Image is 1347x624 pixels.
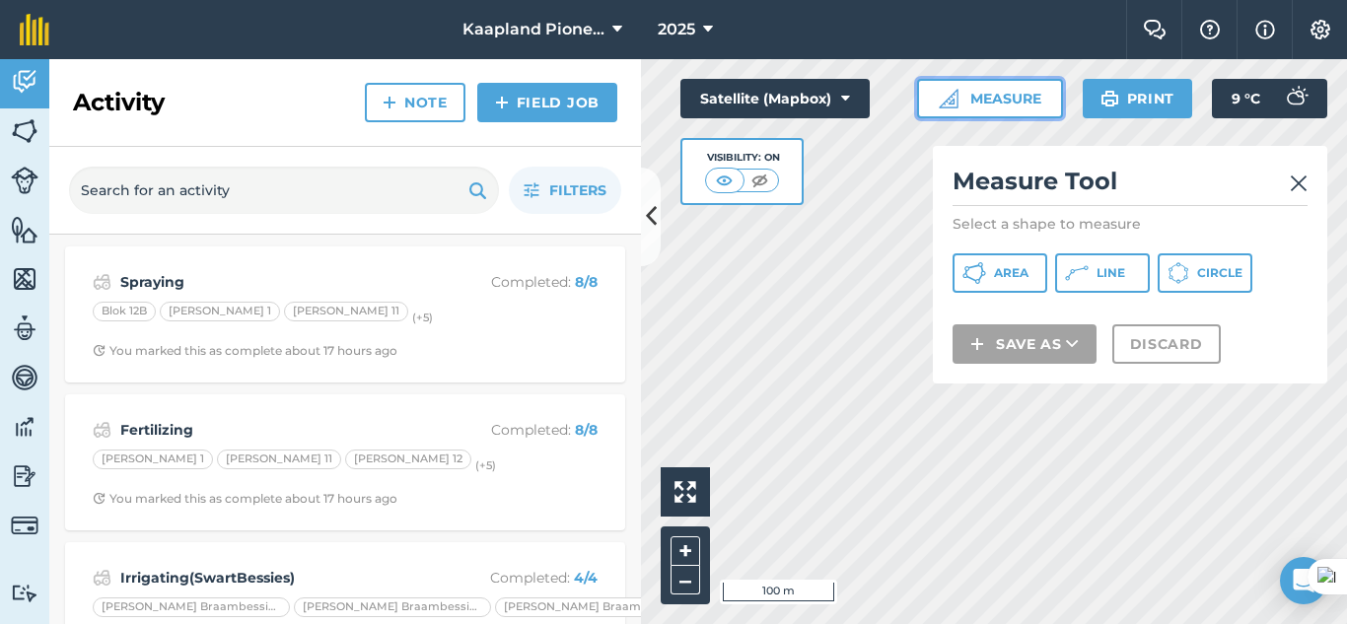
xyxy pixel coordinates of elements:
div: [PERSON_NAME] Braambessies - Blok 8B [495,597,692,617]
div: [PERSON_NAME] Braambessies - Blok 8A [294,597,491,617]
img: svg+xml;base64,PHN2ZyB4bWxucz0iaHR0cDovL3d3dy53My5vcmcvMjAwMC9zdmciIHdpZHRoPSIyMiIgaGVpZ2h0PSIzMC... [1290,172,1308,195]
img: svg+xml;base64,PD94bWwgdmVyc2lvbj0iMS4wIiBlbmNvZGluZz0idXRmLTgiPz4KPCEtLSBHZW5lcmF0b3I6IEFkb2JlIE... [11,584,38,602]
img: A question mark icon [1198,20,1222,39]
button: Satellite (Mapbox) [680,79,870,118]
div: [PERSON_NAME] 11 [217,450,341,469]
img: svg+xml;base64,PHN2ZyB4bWxucz0iaHR0cDovL3d3dy53My5vcmcvMjAwMC9zdmciIHdpZHRoPSI1MCIgaGVpZ2h0PSI0MC... [747,171,772,190]
strong: Fertilizing [120,419,433,441]
img: svg+xml;base64,PD94bWwgdmVyc2lvbj0iMS4wIiBlbmNvZGluZz0idXRmLTgiPz4KPCEtLSBHZW5lcmF0b3I6IEFkb2JlIE... [11,461,38,491]
img: svg+xml;base64,PD94bWwgdmVyc2lvbj0iMS4wIiBlbmNvZGluZz0idXRmLTgiPz4KPCEtLSBHZW5lcmF0b3I6IEFkb2JlIE... [11,512,38,539]
img: svg+xml;base64,PHN2ZyB4bWxucz0iaHR0cDovL3d3dy53My5vcmcvMjAwMC9zdmciIHdpZHRoPSI1NiIgaGVpZ2h0PSI2MC... [11,264,38,294]
img: svg+xml;base64,PD94bWwgdmVyc2lvbj0iMS4wIiBlbmNvZGluZz0idXRmLTgiPz4KPCEtLSBHZW5lcmF0b3I6IEFkb2JlIE... [11,412,38,442]
img: svg+xml;base64,PD94bWwgdmVyc2lvbj0iMS4wIiBlbmNvZGluZz0idXRmLTgiPz4KPCEtLSBHZW5lcmF0b3I6IEFkb2JlIE... [1276,79,1315,118]
img: svg+xml;base64,PHN2ZyB4bWxucz0iaHR0cDovL3d3dy53My5vcmcvMjAwMC9zdmciIHdpZHRoPSIxNCIgaGVpZ2h0PSIyNC... [970,332,984,356]
button: Line [1055,253,1150,293]
div: [PERSON_NAME] 1 [160,302,280,321]
strong: Spraying [120,271,433,293]
div: [PERSON_NAME] 12 [345,450,471,469]
span: Circle [1197,265,1242,281]
p: Completed : [441,419,598,441]
img: svg+xml;base64,PHN2ZyB4bWxucz0iaHR0cDovL3d3dy53My5vcmcvMjAwMC9zdmciIHdpZHRoPSI1NiIgaGVpZ2h0PSI2MC... [11,215,38,244]
strong: 8 / 8 [575,421,598,439]
img: svg+xml;base64,PHN2ZyB4bWxucz0iaHR0cDovL3d3dy53My5vcmcvMjAwMC9zdmciIHdpZHRoPSIxNCIgaGVpZ2h0PSIyNC... [383,91,396,114]
button: Filters [509,167,621,214]
img: svg+xml;base64,PD94bWwgdmVyc2lvbj0iMS4wIiBlbmNvZGluZz0idXRmLTgiPz4KPCEtLSBHZW5lcmF0b3I6IEFkb2JlIE... [11,363,38,392]
small: (+ 5 ) [412,311,433,324]
input: Search for an activity [69,167,499,214]
strong: 8 / 8 [575,273,598,291]
img: svg+xml;base64,PHN2ZyB4bWxucz0iaHR0cDovL3d3dy53My5vcmcvMjAwMC9zdmciIHdpZHRoPSIxOSIgaGVpZ2h0PSIyNC... [468,178,487,202]
p: Completed : [441,567,598,589]
div: Visibility: On [705,150,780,166]
img: Ruler icon [939,89,958,108]
img: svg+xml;base64,PD94bWwgdmVyc2lvbj0iMS4wIiBlbmNvZGluZz0idXRmLTgiPz4KPCEtLSBHZW5lcmF0b3I6IEFkb2JlIE... [93,270,111,294]
span: 2025 [658,18,695,41]
button: + [671,536,700,566]
a: Note [365,83,465,122]
strong: 4 / 4 [574,569,598,587]
div: Blok 12B [93,302,156,321]
p: Completed : [441,271,598,293]
p: Select a shape to measure [953,214,1308,234]
a: SprayingCompleted: 8/8Blok 12B[PERSON_NAME] 1[PERSON_NAME] 11(+5)Clock with arrow pointing clockw... [77,258,613,371]
img: svg+xml;base64,PHN2ZyB4bWxucz0iaHR0cDovL3d3dy53My5vcmcvMjAwMC9zdmciIHdpZHRoPSI1NiIgaGVpZ2h0PSI2MC... [11,116,38,146]
h2: Measure Tool [953,166,1308,206]
button: Area [953,253,1047,293]
h2: Activity [73,87,165,118]
img: svg+xml;base64,PHN2ZyB4bWxucz0iaHR0cDovL3d3dy53My5vcmcvMjAwMC9zdmciIHdpZHRoPSIxNyIgaGVpZ2h0PSIxNy... [1255,18,1275,41]
img: svg+xml;base64,PD94bWwgdmVyc2lvbj0iMS4wIiBlbmNvZGluZz0idXRmLTgiPz4KPCEtLSBHZW5lcmF0b3I6IEFkb2JlIE... [11,313,38,343]
a: Field Job [477,83,617,122]
button: Discard [1112,324,1221,364]
button: 9 °C [1212,79,1327,118]
img: svg+xml;base64,PHN2ZyB4bWxucz0iaHR0cDovL3d3dy53My5vcmcvMjAwMC9zdmciIHdpZHRoPSIxOSIgaGVpZ2h0PSIyNC... [1100,87,1119,110]
img: A cog icon [1309,20,1332,39]
img: svg+xml;base64,PD94bWwgdmVyc2lvbj0iMS4wIiBlbmNvZGluZz0idXRmLTgiPz4KPCEtLSBHZW5lcmF0b3I6IEFkb2JlIE... [11,167,38,194]
button: – [671,566,700,594]
div: You marked this as complete about 17 hours ago [93,343,397,359]
strong: Irrigating(SwartBessies) [120,567,433,589]
span: Area [994,265,1028,281]
span: Kaapland Pioneer [462,18,604,41]
div: You marked this as complete about 17 hours ago [93,491,397,507]
img: svg+xml;base64,PHN2ZyB4bWxucz0iaHR0cDovL3d3dy53My5vcmcvMjAwMC9zdmciIHdpZHRoPSIxNCIgaGVpZ2h0PSIyNC... [495,91,509,114]
img: svg+xml;base64,PD94bWwgdmVyc2lvbj0iMS4wIiBlbmNvZGluZz0idXRmLTgiPz4KPCEtLSBHZW5lcmF0b3I6IEFkb2JlIE... [93,418,111,442]
button: Circle [1158,253,1252,293]
div: [PERSON_NAME] Braambessies - Blok 10 [93,597,290,617]
a: FertilizingCompleted: 8/8[PERSON_NAME] 1[PERSON_NAME] 11[PERSON_NAME] 12(+5)Clock with arrow poin... [77,406,613,519]
img: svg+xml;base64,PD94bWwgdmVyc2lvbj0iMS4wIiBlbmNvZGluZz0idXRmLTgiPz4KPCEtLSBHZW5lcmF0b3I6IEFkb2JlIE... [11,67,38,97]
span: 9 ° C [1232,79,1260,118]
img: svg+xml;base64,PHN2ZyB4bWxucz0iaHR0cDovL3d3dy53My5vcmcvMjAwMC9zdmciIHdpZHRoPSI1MCIgaGVpZ2h0PSI0MC... [712,171,737,190]
small: (+ 5 ) [475,458,496,472]
button: Print [1083,79,1193,118]
button: Save as [953,324,1097,364]
img: Clock with arrow pointing clockwise [93,344,106,357]
img: Clock with arrow pointing clockwise [93,492,106,505]
img: svg+xml;base64,PD94bWwgdmVyc2lvbj0iMS4wIiBlbmNvZGluZz0idXRmLTgiPz4KPCEtLSBHZW5lcmF0b3I6IEFkb2JlIE... [93,566,111,589]
div: [PERSON_NAME] 11 [284,302,408,321]
div: Open Intercom Messenger [1280,557,1327,604]
button: Measure [917,79,1063,118]
span: Line [1097,265,1125,281]
span: Filters [549,179,606,201]
img: Four arrows, one pointing top left, one top right, one bottom right and the last bottom left [674,481,696,503]
img: fieldmargin Logo [20,14,49,45]
img: Two speech bubbles overlapping with the left bubble in the forefront [1143,20,1167,39]
div: [PERSON_NAME] 1 [93,450,213,469]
